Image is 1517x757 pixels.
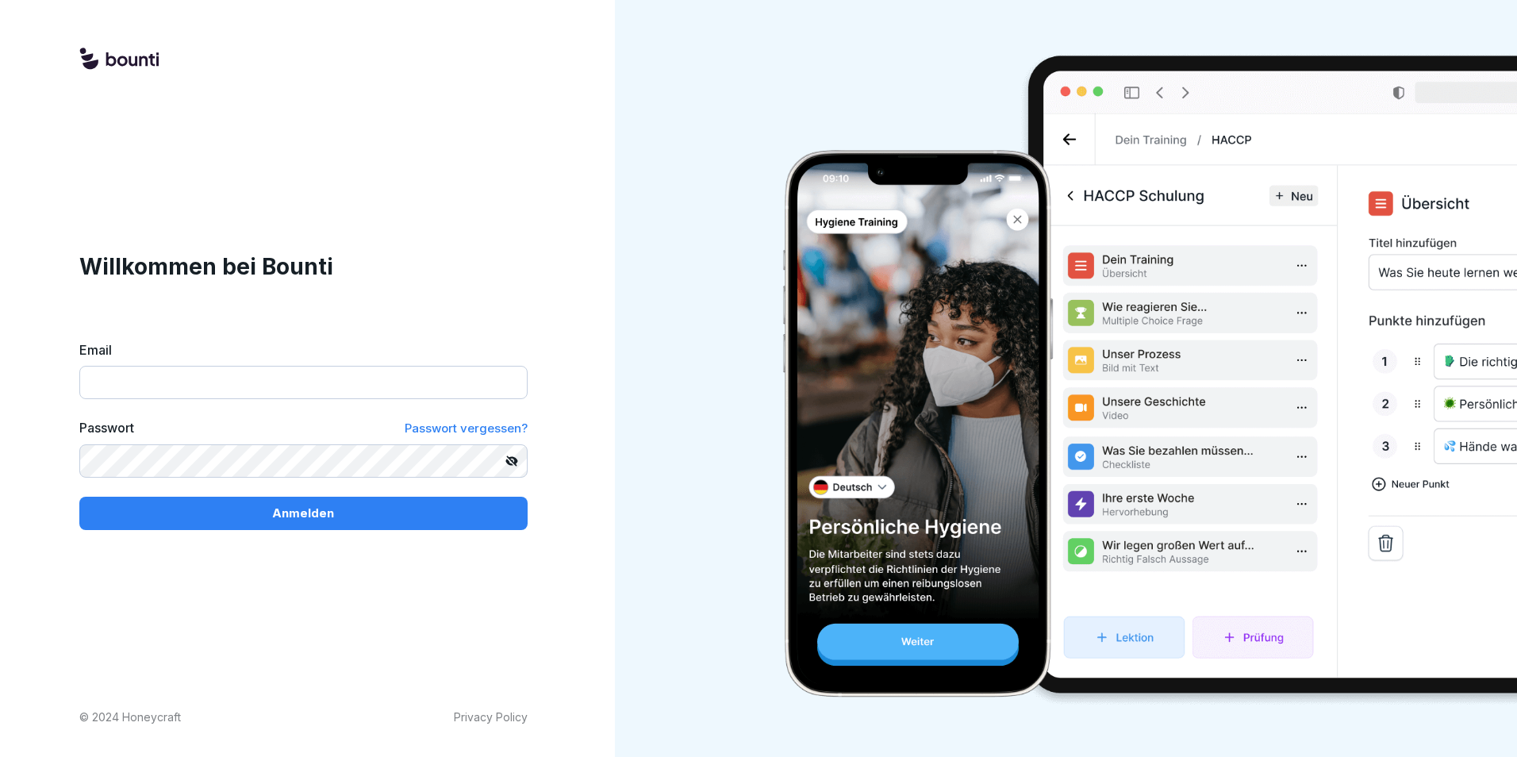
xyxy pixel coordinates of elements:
[79,497,528,530] button: Anmelden
[79,250,528,283] h1: Willkommen bei Bounti
[405,421,528,436] span: Passwort vergessen?
[79,340,528,359] label: Email
[79,709,181,725] p: © 2024 Honeycraft
[79,418,134,438] label: Passwort
[272,505,334,522] p: Anmelden
[405,418,528,438] a: Passwort vergessen?
[454,709,528,725] a: Privacy Policy
[79,48,159,71] img: logo.svg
